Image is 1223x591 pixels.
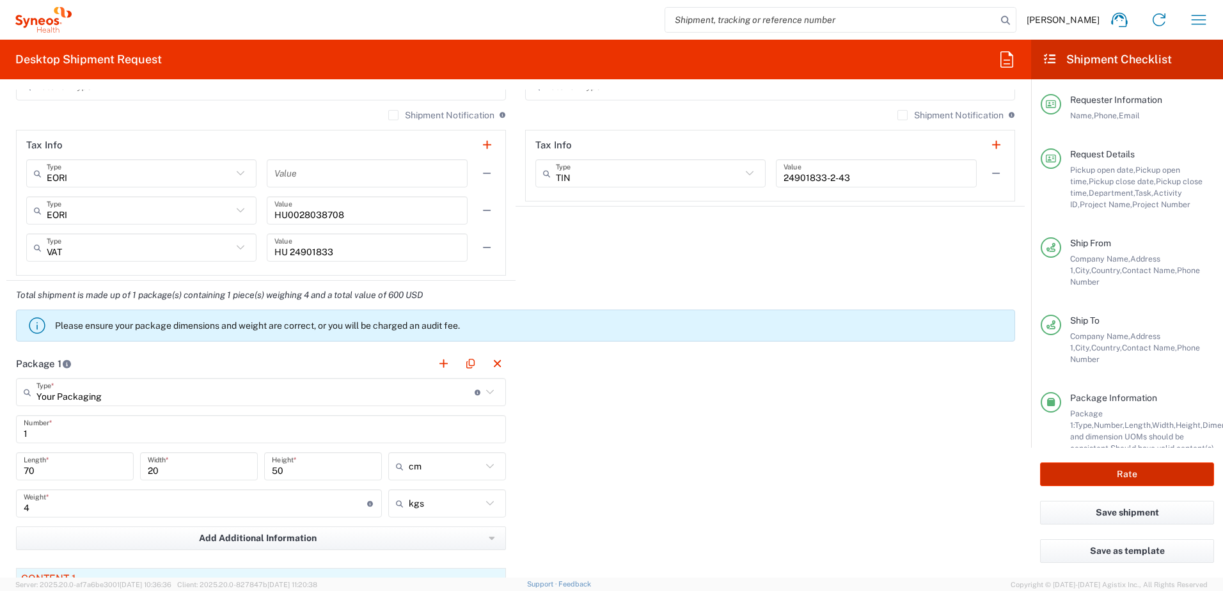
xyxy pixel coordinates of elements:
span: [PERSON_NAME] [1027,14,1100,26]
span: City, [1075,343,1091,352]
h2: Shipment Checklist [1043,52,1172,67]
span: Country, [1091,343,1122,352]
button: Save as template [1040,539,1214,563]
span: Requester Information [1070,95,1162,105]
span: Project Number [1132,200,1190,209]
span: Client: 2025.20.0-827847b [177,581,317,588]
span: Name, [1070,111,1094,120]
span: Pickup open date, [1070,165,1135,175]
button: Save shipment [1040,501,1214,524]
span: Server: 2025.20.0-af7a6be3001 [15,581,171,588]
span: Task, [1135,188,1153,198]
span: Type, [1075,420,1094,430]
label: Shipment Notification [897,110,1004,120]
span: [DATE] 10:36:36 [120,581,171,588]
span: Company Name, [1070,254,1130,264]
span: Contact Name, [1122,343,1177,352]
span: Project Name, [1080,200,1132,209]
span: Ship To [1070,315,1100,326]
span: Department, [1089,188,1135,198]
span: Country, [1091,265,1122,275]
span: Pickup close date, [1089,177,1156,186]
span: Phone, [1094,111,1119,120]
span: Package 1: [1070,409,1103,430]
button: Rate [1040,462,1214,486]
input: Shipment, tracking or reference number [665,8,997,32]
h2: Desktop Shipment Request [15,52,162,67]
a: Support [527,580,559,588]
h2: Tax Info [535,139,572,152]
span: Add Additional Information [199,532,317,544]
span: Copyright © [DATE]-[DATE] Agistix Inc., All Rights Reserved [1011,579,1208,590]
a: Feedback [558,580,591,588]
h2: Tax Info [26,139,63,152]
div: Content 1 [21,573,501,585]
span: Number, [1094,420,1124,430]
span: Height, [1176,420,1203,430]
span: Package Information [1070,393,1157,403]
p: Please ensure your package dimensions and weight are correct, or you will be charged an audit fee. [55,320,1009,331]
span: [DATE] 11:20:38 [267,581,317,588]
span: Email [1119,111,1140,120]
span: Contact Name, [1122,265,1177,275]
span: Width, [1152,420,1176,430]
span: Company Name, [1070,331,1130,341]
span: Ship From [1070,238,1111,248]
span: Should have valid content(s) [1110,443,1214,453]
span: Request Details [1070,149,1135,159]
span: City, [1075,265,1091,275]
span: Length, [1124,420,1152,430]
h2: Package 1 [16,358,72,370]
label: Shipment Notification [388,110,494,120]
button: Add Additional Information [16,526,506,550]
em: Total shipment is made up of 1 package(s) containing 1 piece(s) weighing 4 and a total value of 6... [6,290,432,300]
